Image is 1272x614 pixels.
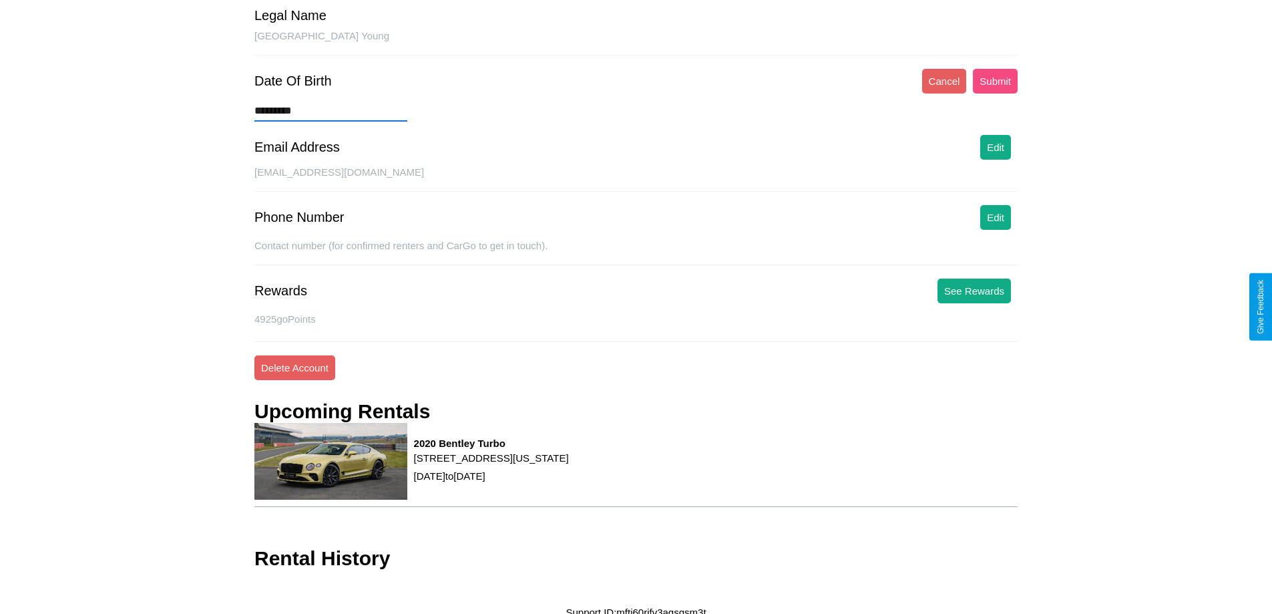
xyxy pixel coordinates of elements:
div: Legal Name [254,8,327,23]
button: Edit [980,205,1011,230]
button: Edit [980,135,1011,160]
h3: Upcoming Rentals [254,400,430,423]
button: Cancel [922,69,967,94]
p: [STREET_ADDRESS][US_STATE] [414,449,569,467]
div: Phone Number [254,210,345,225]
button: Submit [973,69,1018,94]
img: rental [254,423,407,500]
div: Give Feedback [1256,280,1265,334]
div: [GEOGRAPHIC_DATA] Young [254,30,1018,55]
div: Date Of Birth [254,73,332,89]
p: [DATE] to [DATE] [414,467,569,485]
h3: Rental History [254,547,390,570]
div: Email Address [254,140,340,155]
div: Contact number (for confirmed renters and CarGo to get in touch). [254,240,1018,265]
button: See Rewards [937,279,1011,303]
p: 4925 goPoints [254,310,1018,328]
div: [EMAIL_ADDRESS][DOMAIN_NAME] [254,166,1018,192]
div: Rewards [254,283,307,299]
h3: 2020 Bentley Turbo [414,438,569,449]
button: Delete Account [254,355,335,380]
